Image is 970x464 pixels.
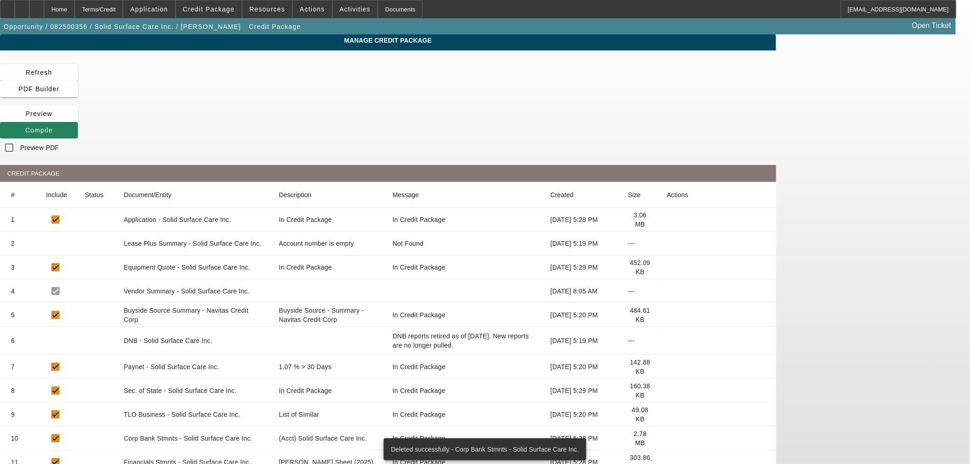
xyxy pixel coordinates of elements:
mat-cell: [DATE] 5:20 PM [543,403,621,426]
mat-cell: DNB - Solid Surface Care Inc. [116,327,272,355]
mat-cell: In Credit Package [388,355,543,379]
mat-cell: --- [621,279,660,303]
mat-cell: [DATE] 8:05 AM [543,279,621,303]
mat-header-cell: Created [543,182,621,208]
mat-cell: Lease Plus Summary - Solid Surface Care Inc. [116,232,272,255]
button: Credit Package [247,18,303,35]
button: Activities [333,0,378,18]
span: Manage Credit Package [7,37,769,44]
mat-cell: 160.38 KB [621,379,660,403]
mat-cell: 142.88 KB [621,355,660,379]
mat-cell: --- [621,232,660,255]
mat-cell: [DATE] 5:29 PM [543,255,621,279]
mat-header-cell: Message [388,182,543,208]
mat-cell: [DATE] 5:20 PM [543,303,621,327]
mat-cell: 484.61 KB [621,303,660,327]
mat-cell: --- [621,327,660,355]
mat-cell: DNB reports retired as of June 26, 2025. New reports are no longer pulled. [388,327,543,355]
span: PDF Builder [18,85,59,93]
mat-cell: In Credit Package [272,379,388,403]
mat-cell: 3.06 MB [621,208,660,232]
mat-cell: List of Similar [272,403,388,426]
button: Credit Package [176,0,242,18]
mat-header-cell: Include [39,182,78,208]
span: Compile [25,127,53,134]
mat-cell: [DATE] 5:29 PM [543,379,621,403]
button: Resources [242,0,292,18]
mat-cell: In Credit Package [388,303,543,327]
mat-cell: [DATE] 5:28 PM [543,208,621,232]
div: Deleted successfully - Corp Bank Stmnts - Solid Surface Care Inc. [384,438,583,460]
mat-cell: Application - Solid Surface Care Inc. [116,208,272,232]
span: Application [130,6,168,13]
mat-cell: Corp Bank Stmnts - Solid Surface Care Inc. [116,426,272,450]
mat-cell: [DATE] 5:20 PM [543,355,621,379]
span: Credit Package [249,23,301,30]
label: Preview PDF [18,143,59,152]
mat-cell: [DATE] 5:19 PM [543,327,621,355]
mat-header-cell: Status [77,182,116,208]
mat-cell: [DATE] 5:28 PM [543,426,621,450]
mat-cell: TLO Business - Solid Surface Care Inc. [116,403,272,426]
mat-header-cell: Size [621,182,660,208]
a: Open Ticket [909,18,955,33]
mat-cell: In Credit Package [272,255,388,279]
mat-cell: In Credit Package [388,426,543,450]
mat-header-cell: Description [272,182,388,208]
span: Actions [300,6,325,13]
mat-cell: In Credit Package [388,379,543,403]
span: Opportunity / 082500356 / Solid Surface Care Inc. / [PERSON_NAME] [4,23,241,30]
mat-cell: Buyside Source - Summary - Navitas Credit Corp [272,303,388,327]
mat-cell: Not Found [388,232,543,255]
mat-cell: Sec. of State - Solid Surface Care Inc. [116,379,272,403]
mat-cell: In Credit Package [272,208,388,232]
span: Preview [26,110,53,117]
mat-cell: Buyside Source Summary - Navitas Credit Corp [116,303,272,327]
span: Activities [340,6,371,13]
mat-cell: 1.07 % > 30 Days [272,355,388,379]
mat-cell: Account number is empty [272,232,388,255]
span: Credit Package [183,6,235,13]
mat-header-cell: Actions [660,182,776,208]
mat-cell: null [388,279,543,303]
mat-cell: Equipment Quote - Solid Surface Care Inc. [116,255,272,279]
mat-cell: Paynet - Solid Surface Care Inc. [116,355,272,379]
mat-cell: (Acct) Solid Surface Care Inc. [272,426,388,450]
button: Actions [293,0,332,18]
mat-cell: [DATE] 5:19 PM [543,232,621,255]
mat-cell: In Credit Package [388,208,543,232]
mat-cell: In Credit Package [388,255,543,279]
mat-cell: 49.08 KB [621,403,660,426]
button: Application [123,0,175,18]
mat-cell: null [272,279,388,303]
span: Resources [249,6,285,13]
mat-cell: Vendor Summary - Solid Surface Care Inc. [116,279,272,303]
mat-cell: In Credit Package [388,403,543,426]
mat-header-cell: Document/Entity [116,182,272,208]
mat-cell: 2.78 MB [621,426,660,450]
span: Refresh [26,69,52,76]
mat-cell: 452.09 KB [621,255,660,279]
